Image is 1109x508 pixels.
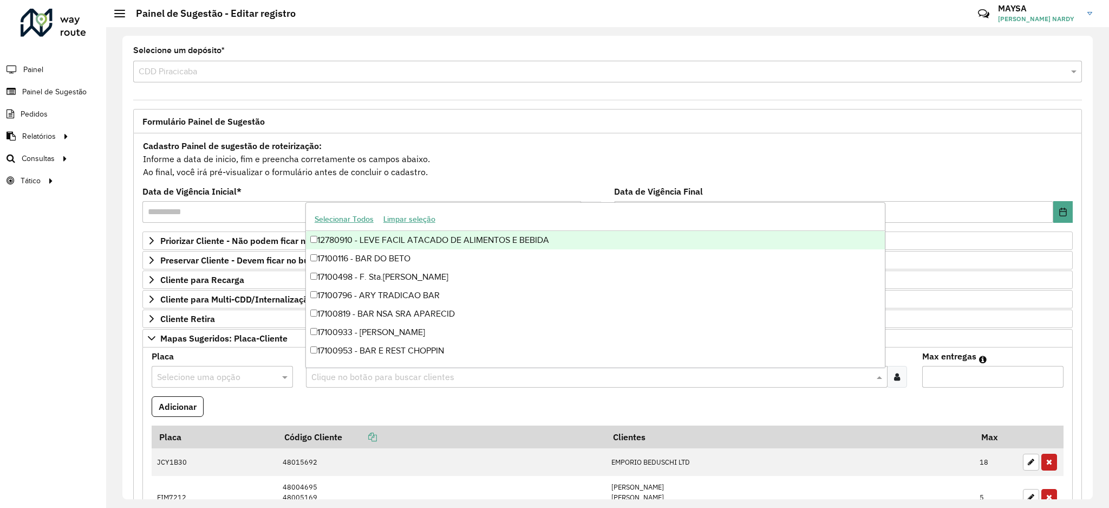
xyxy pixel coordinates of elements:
div: 17100796 - ARY TRADICAO BAR [306,286,885,305]
div: 17100933 - [PERSON_NAME] [306,323,885,342]
a: Priorizar Cliente - Não podem ficar no buffer [142,232,1073,250]
span: Cliente para Recarga [160,275,244,284]
a: Copiar [342,432,377,442]
button: Adicionar [152,396,204,417]
a: Cliente para Multi-CDD/Internalização [142,290,1073,308]
td: 18 [974,448,1017,477]
span: Priorizar Cliente - Não podem ficar no buffer [160,236,337,245]
span: Relatórios [22,131,56,142]
div: 17100819 - BAR NSA SRA APARECID [306,305,885,323]
span: Formulário Painel de Sugestão [142,117,265,126]
span: Cliente Retira [160,314,215,323]
h2: Painel de Sugestão - Editar registro [125,8,296,20]
div: 17100498 - F. Sta.[PERSON_NAME] [306,268,885,286]
span: Preservar Cliente - Devem ficar no buffer, não roteirizar [160,256,381,265]
div: 12780910 - LEVE FACIL ATACADO DE ALIMENTOS E BEBIDA [306,231,885,249]
em: Máximo de clientes que serão colocados na mesma rota com os clientes informados [979,355,987,364]
a: Preservar Cliente - Devem ficar no buffer, não roteirizar [142,251,1073,269]
ng-dropdown-panel: Options list [305,202,885,368]
th: Clientes [606,426,974,448]
button: Selecionar Todos [310,211,379,228]
div: 17100953 - BAR E REST CHOPPIN [306,342,885,360]
strong: Cadastro Painel de sugestão de roteirização: [143,140,322,151]
div: 17100954 - PANIFICADORA MODERNA [306,360,885,378]
td: EMPORIO BEDUSCHI LTD [606,448,974,477]
span: Painel [23,64,43,75]
label: Data de Vigência Inicial [142,185,242,198]
h3: MAYSA [998,3,1079,14]
span: Mapas Sugeridos: Placa-Cliente [160,334,288,343]
span: Tático [21,175,41,187]
a: Contato Rápido [972,2,995,25]
span: Painel de Sugestão [22,86,87,98]
td: 48015692 [277,448,606,477]
span: Cliente para Multi-CDD/Internalização [160,295,313,304]
th: Placa [152,426,277,448]
div: Informe a data de inicio, fim e preencha corretamente os campos abaixo. Ao final, você irá pré-vi... [142,139,1073,179]
label: Data de Vigência Final [614,185,703,198]
label: Placa [152,350,174,363]
td: JCY1B30 [152,448,277,477]
label: Max entregas [922,350,976,363]
a: Cliente Retira [142,310,1073,328]
span: [PERSON_NAME] NARDY [998,14,1079,24]
button: Limpar seleção [379,211,440,228]
button: Choose Date [1053,201,1073,223]
label: Selecione um depósito [133,44,225,57]
a: Cliente para Recarga [142,271,1073,289]
span: Pedidos [21,108,48,120]
a: Mapas Sugeridos: Placa-Cliente [142,329,1073,348]
div: 17100116 - BAR DO BETO [306,249,885,268]
span: Consultas [22,153,55,164]
th: Código Cliente [277,426,606,448]
th: Max [974,426,1017,448]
